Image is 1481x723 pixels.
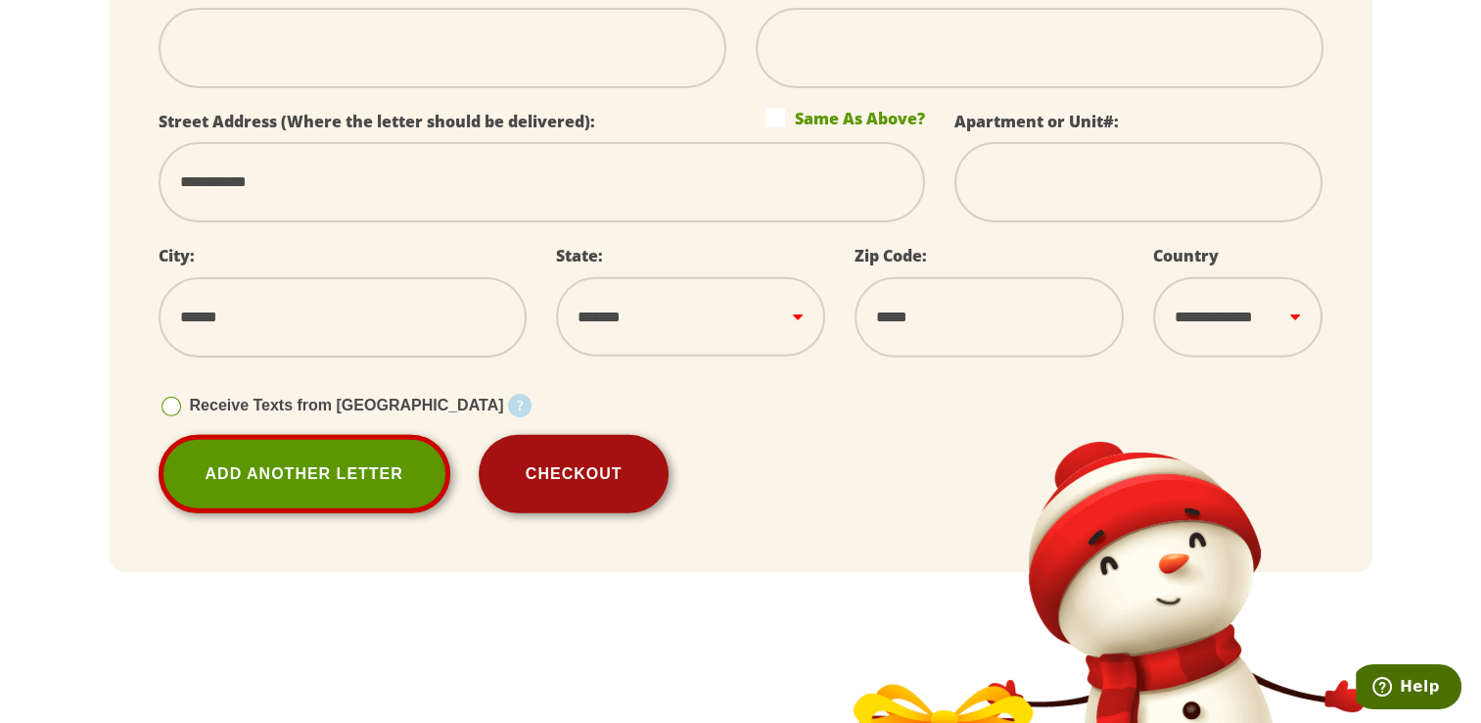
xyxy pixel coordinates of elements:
[1153,245,1219,266] label: Country
[1356,664,1461,713] iframe: Opens a widget where you can find more information
[159,111,595,132] label: Street Address (Where the letter should be delivered):
[765,108,925,127] label: Same As Above?
[479,435,670,513] button: Checkout
[855,245,927,266] label: Zip Code:
[190,397,504,413] span: Receive Texts from [GEOGRAPHIC_DATA]
[159,435,450,513] a: Add Another Letter
[556,245,603,266] label: State:
[954,111,1119,132] label: Apartment or Unit#:
[159,245,195,266] label: City:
